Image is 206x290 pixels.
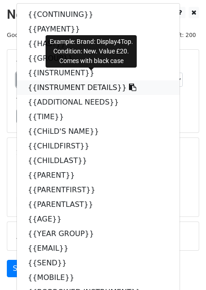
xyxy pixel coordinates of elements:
[17,241,180,256] a: {{EMAIL}}
[17,110,180,124] a: {{TIME}}
[17,183,180,197] a: {{PARENTFIRST}}
[17,197,180,212] a: {{PARENTLAST}}
[17,95,180,110] a: {{ADDITIONAL NEEDS}}
[7,32,112,38] small: Google Sheet:
[160,246,206,290] iframe: Chat Widget
[17,227,180,241] a: {{YEAR GROUP}}
[17,270,180,285] a: {{MOBILE}}
[7,260,37,277] a: Send
[17,212,180,227] a: {{AGE}}
[46,35,137,68] div: Example: Brand: Display4Top. Condition: New. Value £20. Comes with black case
[17,124,180,139] a: {{CHiLD'S NAME}}
[17,51,180,66] a: {{GROUP}}
[17,7,180,22] a: {{CONTINUING}}
[17,80,180,95] a: {{INSTRUMENT DETAILS}}
[17,168,180,183] a: {{PARENT}}
[17,22,180,37] a: {{PAYMENT}}
[17,37,180,51] a: {{HAS?}}
[7,7,199,22] h2: New Campaign
[17,66,180,80] a: {{INSTRUMENT}}
[17,256,180,270] a: {{SEND}}
[17,139,180,153] a: {{CHILDFIRST}}
[17,153,180,168] a: {{CHILDLAST}}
